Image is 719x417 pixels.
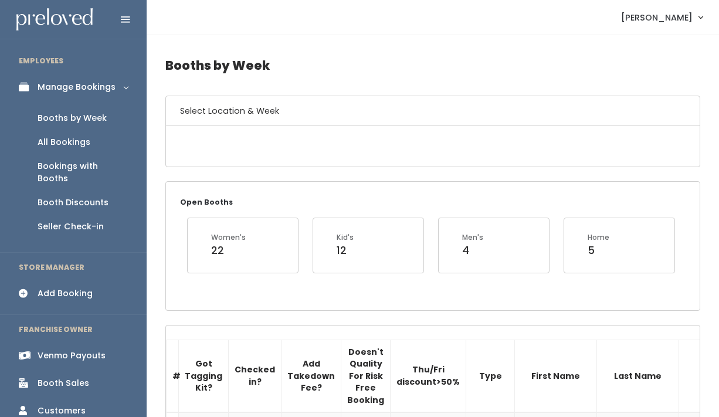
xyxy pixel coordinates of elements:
[16,8,93,31] img: preloved logo
[166,96,700,126] h6: Select Location & Week
[337,243,354,258] div: 12
[38,196,108,209] div: Booth Discounts
[466,340,515,412] th: Type
[597,340,679,412] th: Last Name
[165,49,700,82] h4: Booths by Week
[588,232,609,243] div: Home
[211,243,246,258] div: 22
[588,243,609,258] div: 5
[211,232,246,243] div: Women's
[38,405,86,417] div: Customers
[38,287,93,300] div: Add Booking
[609,5,714,30] a: [PERSON_NAME]
[38,160,128,185] div: Bookings with Booths
[180,197,233,207] small: Open Booths
[167,340,179,412] th: #
[179,340,229,412] th: Got Tagging Kit?
[341,340,391,412] th: Doesn't Quality For Risk Free Booking
[38,377,89,389] div: Booth Sales
[38,81,116,93] div: Manage Bookings
[391,340,466,412] th: Thu/Fri discount>50%
[462,243,483,258] div: 4
[621,11,693,24] span: [PERSON_NAME]
[515,340,597,412] th: First Name
[38,350,106,362] div: Venmo Payouts
[462,232,483,243] div: Men's
[337,232,354,243] div: Kid's
[229,340,282,412] th: Checked in?
[38,136,90,148] div: All Bookings
[38,112,107,124] div: Booths by Week
[38,221,104,233] div: Seller Check-in
[282,340,341,412] th: Add Takedown Fee?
